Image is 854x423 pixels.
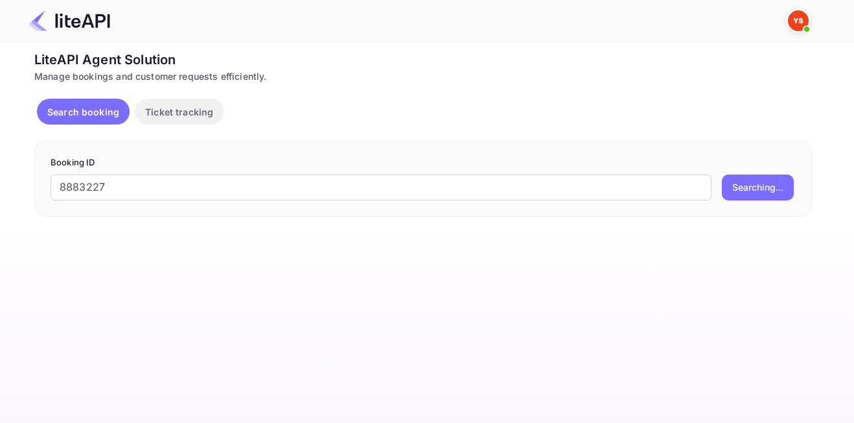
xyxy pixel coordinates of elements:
[34,50,812,69] div: LiteAPI Agent Solution
[788,10,809,31] img: Yandex Support
[145,105,213,119] p: Ticket tracking
[47,105,119,119] p: Search booking
[51,156,796,169] p: Booking ID
[29,10,110,31] img: LiteAPI Logo
[51,175,711,200] input: Enter Booking ID (e.g., 63782194)
[34,69,812,83] div: Manage bookings and customer requests efficiently.
[722,175,794,200] button: Searching...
